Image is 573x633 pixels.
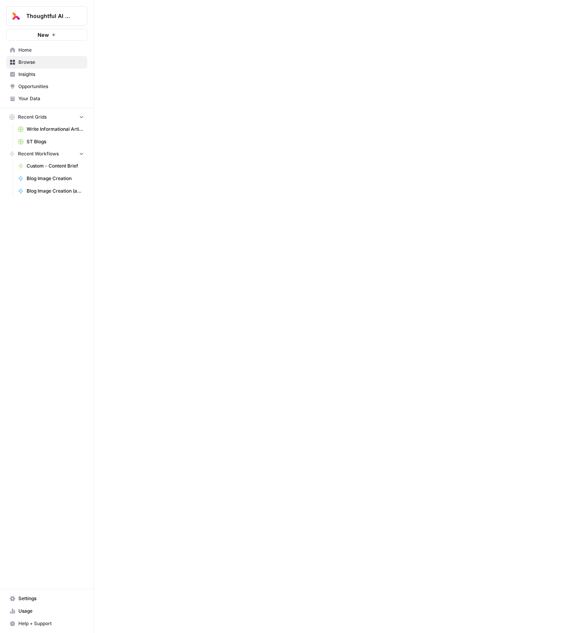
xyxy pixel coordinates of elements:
[27,162,84,170] span: Custom - Content Brief
[26,12,74,20] span: Thoughtful AI Content Engine
[18,114,47,121] span: Recent Grids
[6,111,87,123] button: Recent Grids
[6,44,87,56] a: Home
[14,185,87,197] a: Blog Image Creation (ad hoc)
[18,71,84,78] span: Insights
[9,9,23,23] img: Thoughtful AI Content Engine Logo
[18,608,84,615] span: Usage
[27,188,84,195] span: Blog Image Creation (ad hoc)
[6,56,87,69] a: Browse
[14,135,87,148] a: ST Blogs
[6,592,87,605] a: Settings
[14,123,87,135] a: Write Informational Article
[18,150,59,157] span: Recent Workflows
[6,29,87,41] button: New
[6,148,87,160] button: Recent Workflows
[6,605,87,617] a: Usage
[18,83,84,90] span: Opportunities
[18,95,84,102] span: Your Data
[14,172,87,185] a: Blog Image Creation
[6,68,87,81] a: Insights
[27,138,84,145] span: ST Blogs
[27,175,84,182] span: Blog Image Creation
[6,80,87,93] a: Opportunities
[18,47,84,54] span: Home
[6,92,87,105] a: Your Data
[38,31,49,39] span: New
[6,617,87,630] button: Help + Support
[14,160,87,172] a: Custom - Content Brief
[18,595,84,602] span: Settings
[18,620,84,627] span: Help + Support
[18,59,84,66] span: Browse
[27,126,84,133] span: Write Informational Article
[6,6,87,26] button: Workspace: Thoughtful AI Content Engine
